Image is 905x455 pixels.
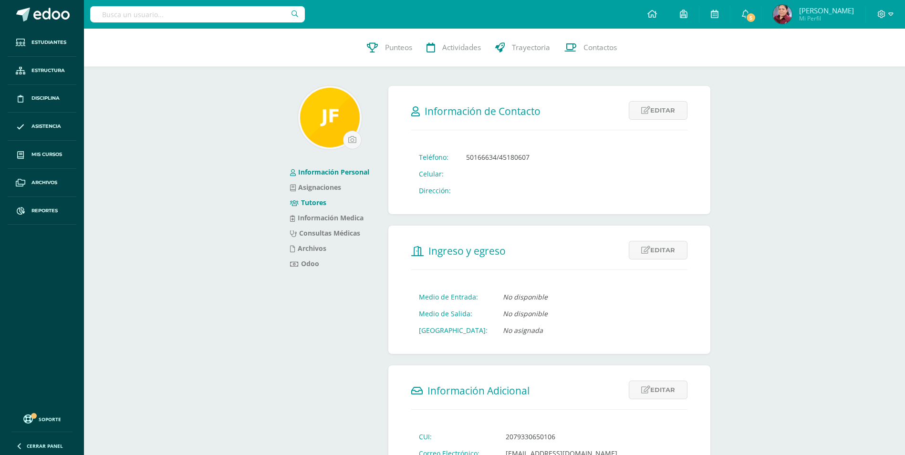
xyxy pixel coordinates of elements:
i: No disponible [503,309,548,318]
a: Disciplina [8,85,76,113]
a: Información Personal [290,167,369,176]
span: Punteos [385,42,412,52]
td: Teléfono: [411,149,458,165]
a: Reportes [8,197,76,225]
a: Contactos [557,29,624,67]
span: Archivos [31,179,57,186]
a: Asignaciones [290,183,341,192]
span: [PERSON_NAME] [799,6,854,15]
img: 0142cdfcfa24e5f5f3ea8995d9a83f94.png [300,88,360,147]
a: Soporte [11,412,73,425]
span: Estructura [31,67,65,74]
span: Cerrar panel [27,443,63,449]
td: Dirección: [411,182,458,199]
a: Actividades [419,29,488,67]
a: Asistencia [8,113,76,141]
a: Editar [629,241,687,259]
a: Trayectoria [488,29,557,67]
a: Tutores [290,198,326,207]
a: Mis cursos [8,141,76,169]
span: Soporte [39,416,61,423]
span: Ingreso y egreso [428,244,506,258]
span: Mis cursos [31,151,62,158]
td: 50166634/45180607 [458,149,537,165]
a: Odoo [290,259,319,268]
td: Celular: [411,165,458,182]
span: Trayectoria [512,42,550,52]
a: Estructura [8,57,76,85]
a: Consultas Médicas [290,228,360,238]
span: Estudiantes [31,39,66,46]
td: Medio de Entrada: [411,289,495,305]
i: No asignada [503,326,543,335]
a: Archivos [8,169,76,197]
img: d6b8000caef82a835dfd50702ce5cd6f.png [773,5,792,24]
span: Mi Perfil [799,14,854,22]
a: Información Medica [290,213,364,222]
span: Asistencia [31,123,61,130]
span: Disciplina [31,94,60,102]
span: Información de Contacto [425,104,541,118]
span: 5 [746,12,756,23]
a: Estudiantes [8,29,76,57]
span: Actividades [442,42,481,52]
td: [GEOGRAPHIC_DATA]: [411,322,495,339]
span: Contactos [583,42,617,52]
span: Reportes [31,207,58,215]
td: CUI: [411,428,498,445]
i: No disponible [503,292,548,301]
input: Busca un usuario... [90,6,305,22]
a: Punteos [360,29,419,67]
a: Editar [629,381,687,399]
a: Archivos [290,244,326,253]
td: Medio de Salida: [411,305,495,322]
span: Información Adicional [427,384,530,397]
a: Editar [629,101,687,120]
td: 2079330650106 [498,428,625,445]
